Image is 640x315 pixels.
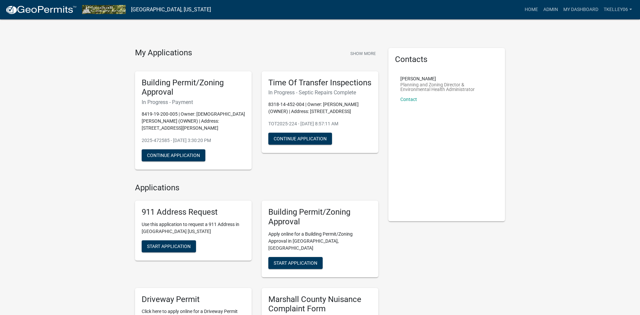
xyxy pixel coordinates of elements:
[142,137,245,144] p: 2025-472585 - [DATE] 3:30:20 PM
[147,243,191,249] span: Start Application
[142,149,205,161] button: Continue Application
[348,48,378,59] button: Show More
[268,133,332,145] button: Continue Application
[268,207,372,227] h5: Building Permit/Zoning Approval
[400,76,493,81] p: [PERSON_NAME]
[82,5,126,14] img: Marshall County, Iowa
[400,97,417,102] a: Contact
[400,82,493,92] p: Planning and Zoning Director & Environmental Health Administrator
[541,3,561,16] a: Admin
[131,4,211,15] a: [GEOGRAPHIC_DATA], [US_STATE]
[268,257,323,269] button: Start Application
[135,183,378,193] h4: Applications
[142,78,245,97] h5: Building Permit/Zoning Approval
[274,260,317,265] span: Start Application
[268,295,372,314] h5: Marshall County Nuisance Complaint Form
[268,78,372,88] h5: Time Of Transfer Inspections
[268,231,372,252] p: Apply online for a Building Permit/Zoning Approval in [GEOGRAPHIC_DATA], [GEOGRAPHIC_DATA]
[268,89,372,96] h6: In Progress - Septic Repairs Complete
[395,55,498,64] h5: Contacts
[561,3,601,16] a: My Dashboard
[142,99,245,105] h6: In Progress - Payment
[601,3,635,16] a: Tkelley06
[142,240,196,252] button: Start Application
[142,111,245,132] p: 8419-19-200-005 | Owner: [DEMOGRAPHIC_DATA][PERSON_NAME] (OWNER) | Address: [STREET_ADDRESS][PERS...
[142,308,245,315] p: Click here to apply online for a Driveway Permit
[142,221,245,235] p: Use this application to request a 911 Address in [GEOGRAPHIC_DATA] [US_STATE]
[142,207,245,217] h5: 911 Address Request
[522,3,541,16] a: Home
[268,101,372,115] p: 8318-14-452-004 | Owner: [PERSON_NAME] (OWNER) | Address: [STREET_ADDRESS]
[268,120,372,127] p: TOT2025-224 - [DATE] 8:57:11 AM
[135,48,192,58] h4: My Applications
[142,295,245,304] h5: Driveway Permit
